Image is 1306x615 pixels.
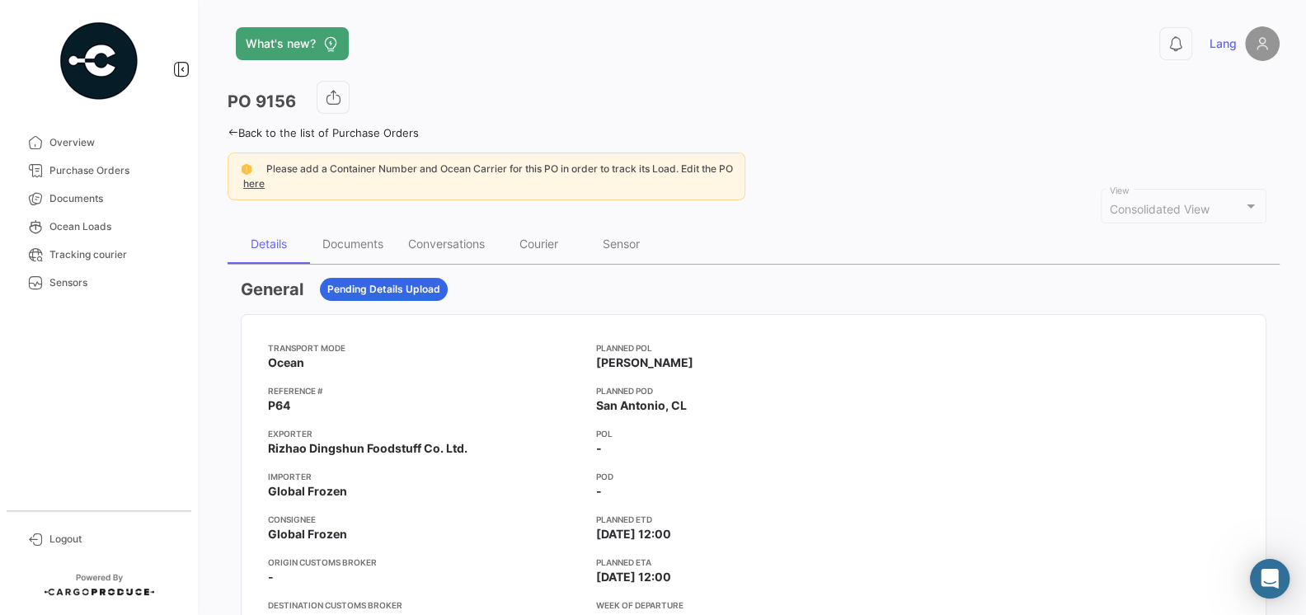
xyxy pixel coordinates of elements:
[596,397,687,414] span: San Antonio, CL
[596,526,671,542] span: [DATE] 12:00
[268,599,583,612] app-card-info-title: Destination Customs Broker
[268,569,274,585] span: -
[228,126,419,139] a: Back to the list of Purchase Orders
[268,384,583,397] app-card-info-title: Reference #
[49,532,178,547] span: Logout
[58,20,140,102] img: powered-by.png
[596,341,911,354] app-card-info-title: Planned POL
[596,483,602,500] span: -
[228,90,296,113] h3: PO 9156
[268,483,347,500] span: Global Frozen
[13,157,185,185] a: Purchase Orders
[596,599,911,612] app-card-info-title: Week of departure
[596,470,911,483] app-card-info-title: POD
[268,513,583,526] app-card-info-title: Consignee
[322,237,383,251] div: Documents
[49,219,178,234] span: Ocean Loads
[49,191,178,206] span: Documents
[251,237,287,251] div: Details
[327,282,440,297] span: Pending Details Upload
[266,162,733,175] span: Please add a Container Number and Ocean Carrier for this PO in order to track its Load. Edit the PO
[1110,202,1210,216] span: Consolidated View
[596,427,911,440] app-card-info-title: POL
[49,135,178,150] span: Overview
[241,278,303,301] h3: General
[13,241,185,269] a: Tracking courier
[240,177,268,190] a: here
[596,556,911,569] app-card-info-title: Planned ETA
[268,556,583,569] app-card-info-title: Origin Customs Broker
[519,237,558,251] div: Courier
[13,213,185,241] a: Ocean Loads
[268,397,290,414] span: P64
[268,341,583,354] app-card-info-title: Transport mode
[268,526,347,542] span: Global Frozen
[596,384,911,397] app-card-info-title: Planned POD
[596,354,693,371] span: [PERSON_NAME]
[268,354,304,371] span: Ocean
[236,27,349,60] button: What's new?
[246,35,316,52] span: What's new?
[603,237,640,251] div: Sensor
[13,129,185,157] a: Overview
[49,247,178,262] span: Tracking courier
[49,275,178,290] span: Sensors
[13,269,185,297] a: Sensors
[268,440,467,457] span: Rizhao Dingshun Foodstuff Co. Ltd.
[13,185,185,213] a: Documents
[268,427,583,440] app-card-info-title: Exporter
[268,470,583,483] app-card-info-title: Importer
[1210,35,1237,52] span: Lang
[596,513,911,526] app-card-info-title: Planned ETD
[408,237,485,251] div: Conversations
[596,440,602,457] span: -
[1245,26,1280,61] img: placeholder-user.png
[1250,559,1290,599] div: Abrir Intercom Messenger
[596,569,671,585] span: [DATE] 12:00
[49,163,178,178] span: Purchase Orders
